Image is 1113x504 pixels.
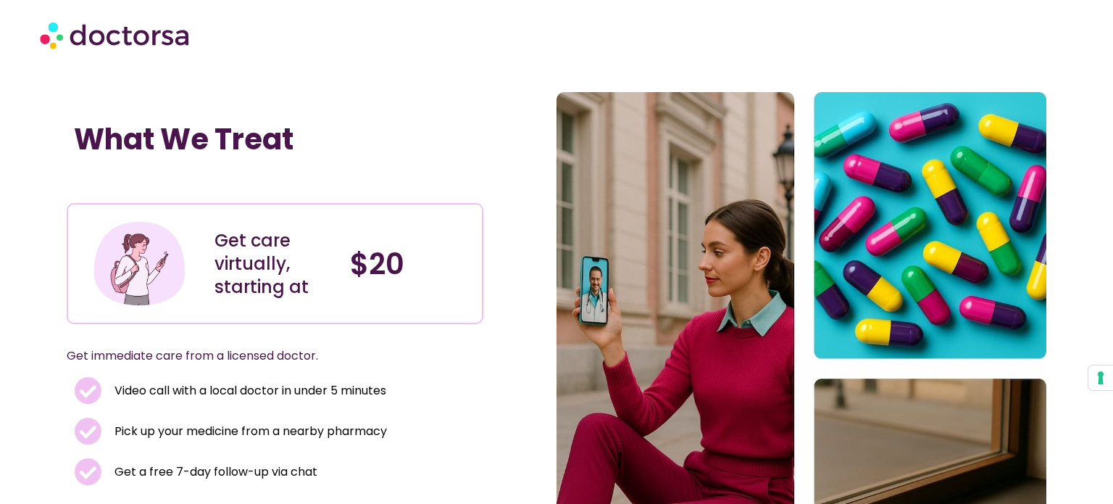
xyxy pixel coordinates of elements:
button: Your consent preferences for tracking technologies [1088,365,1113,390]
div: Get care virtually, starting at [214,229,335,299]
img: Illustration depicting a young woman in a casual outfit, engaged with her smartphone. She has a p... [91,215,188,312]
h1: What We Treat [74,122,475,157]
h4: $20 [350,247,471,281]
span: Video call with a local doctor in under 5 minutes [111,381,386,401]
span: Get a free 7-day follow-up via chat [111,462,317,482]
span: Pick up your medicine from a nearby pharmacy [111,421,387,442]
p: Get immediate care from a licensed doctor. [67,346,448,366]
iframe: Customer reviews powered by Trustpilot [74,171,291,189]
